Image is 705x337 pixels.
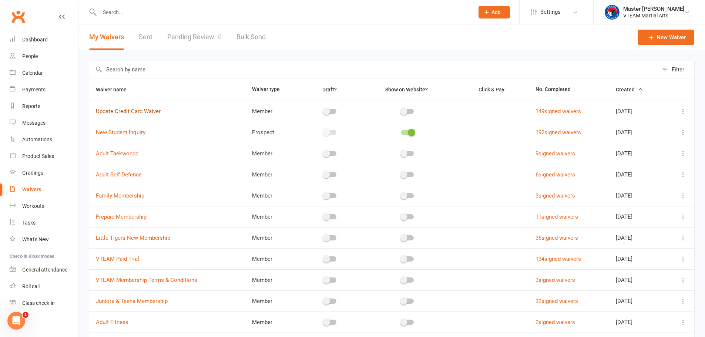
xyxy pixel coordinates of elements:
div: Reports [22,103,40,109]
input: Search by name [89,61,658,78]
a: Juniors & Teens Membership [96,298,168,304]
a: Waivers [10,181,78,198]
div: Messages [22,120,46,126]
div: Automations [22,137,52,142]
a: Class kiosk mode [10,295,78,311]
a: Adult Self Defence [96,171,142,178]
td: Member [245,164,301,185]
span: 1 [23,312,28,318]
div: General attendance [22,267,67,273]
span: Created [616,87,643,92]
button: Draft? [316,85,345,94]
button: Add [479,6,510,18]
a: Little Tigers New Membership [96,235,170,241]
a: Sent [139,24,152,50]
a: Automations [10,131,78,148]
a: What's New [10,231,78,248]
div: People [22,53,38,59]
span: 0 [218,33,222,41]
span: Settings [540,4,561,20]
button: Created [616,85,643,94]
a: 11signed waivers [536,213,578,220]
td: Member [245,185,301,206]
button: Click & Pay [472,85,513,94]
div: Gradings [22,170,43,176]
td: Member [245,227,301,248]
a: Pending Review0 [167,24,222,50]
div: What's New [22,236,49,242]
td: Member [245,269,301,290]
td: [DATE] [609,311,664,333]
a: 2signed waivers [536,319,575,326]
a: Product Sales [10,148,78,165]
a: Adult Taekwondo [96,150,139,157]
a: 32signed waivers [536,298,578,304]
th: Waiver type [245,78,301,101]
a: Dashboard [10,31,78,48]
a: New Waiver [638,30,694,45]
div: Dashboard [22,37,48,43]
img: thumb_image1628552580.png [605,5,620,20]
td: [DATE] [609,248,664,269]
a: Payments [10,81,78,98]
td: [DATE] [609,164,664,185]
div: Workouts [22,203,44,209]
div: Class check-in [22,300,55,306]
td: Member [245,143,301,164]
a: 192signed waivers [536,129,581,136]
a: Gradings [10,165,78,181]
td: [DATE] [609,143,664,164]
a: 3signed waivers [536,192,575,199]
td: [DATE] [609,206,664,227]
a: Messages [10,115,78,131]
div: Roll call [22,283,40,289]
button: My Waivers [89,24,124,50]
a: 3signed waivers [536,277,575,283]
a: General attendance kiosk mode [10,262,78,278]
span: Add [491,9,501,15]
td: [DATE] [609,185,664,206]
a: Workouts [10,198,78,215]
iframe: Intercom live chat [7,312,25,330]
a: Tasks [10,215,78,231]
td: Member [245,248,301,269]
button: Filter [658,61,694,78]
a: Clubworx [9,7,27,26]
span: Waiver name [96,87,135,92]
a: Reports [10,98,78,115]
a: Adult Fitness [96,319,128,326]
td: [DATE] [609,122,664,143]
a: Prepaid Membership [96,213,147,220]
a: 9signed waivers [536,150,575,157]
td: Member [245,206,301,227]
div: VTEAM Martial Arts [623,12,684,19]
span: Click & Pay [479,87,504,92]
td: Member [245,290,301,311]
td: [DATE] [609,269,664,290]
span: Show on Website? [385,87,428,92]
a: VTEAM Paid Trial [96,256,139,262]
div: Product Sales [22,153,54,159]
a: Roll call [10,278,78,295]
td: [DATE] [609,290,664,311]
div: Calendar [22,70,43,76]
button: Show on Website? [379,85,436,94]
a: 6signed waivers [536,171,575,178]
a: People [10,48,78,65]
a: New Student Inquiry [96,129,145,136]
div: Master [PERSON_NAME] [623,6,684,12]
td: Member [245,101,301,122]
div: Tasks [22,220,36,226]
div: Filter [672,65,684,74]
a: 35signed waivers [536,235,578,241]
a: Bulk Send [236,24,266,50]
td: [DATE] [609,101,664,122]
input: Search... [97,7,469,17]
button: Waiver name [96,85,135,94]
td: Prospect [245,122,301,143]
div: Payments [22,87,46,92]
div: Waivers [22,186,41,192]
td: [DATE] [609,227,664,248]
span: Draft? [322,87,337,92]
a: Family Membership [96,192,144,199]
